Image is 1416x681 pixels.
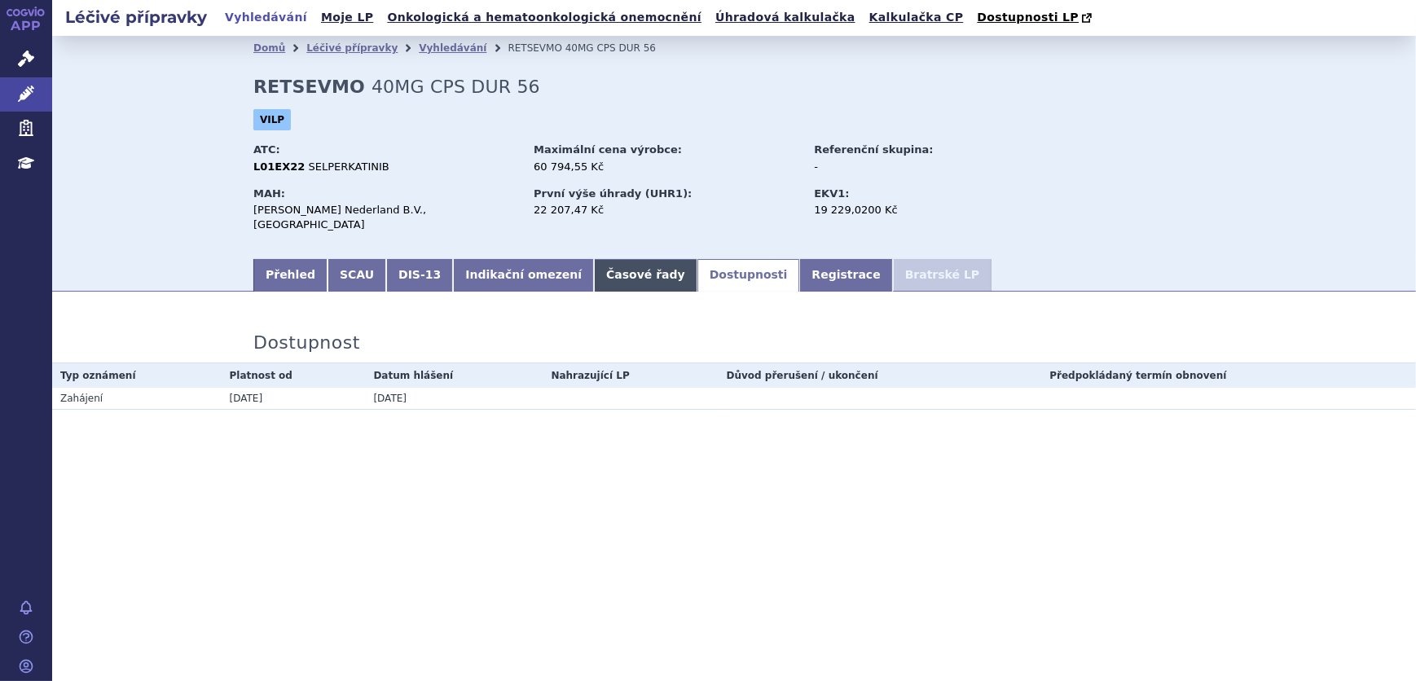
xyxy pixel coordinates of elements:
a: Přehled [253,259,328,292]
span: 40MG CPS DUR 56 [565,42,656,54]
strong: Referenční skupina: [814,143,933,156]
strong: ATC: [253,143,280,156]
span: Dostupnosti LP [977,11,1079,24]
div: 60 794,55 Kč [534,160,798,174]
strong: EKV1: [814,187,849,200]
a: Dostupnosti [697,259,800,292]
th: Typ oznámení [52,363,222,388]
div: 19 229,0200 Kč [814,203,997,217]
th: Platnost od [222,363,366,388]
td: [DATE] [365,388,543,410]
div: 22 207,47 Kč [534,203,798,217]
h3: Dostupnost [253,332,360,354]
strong: RETSEVMO [253,77,365,97]
th: Nahrazující LP [543,363,718,388]
a: Úhradová kalkulačka [710,7,860,29]
a: SCAU [328,259,386,292]
td: Zahájení [52,388,222,410]
a: Moje LP [316,7,378,29]
strong: MAH: [253,187,285,200]
th: Důvod přerušení / ukončení [719,363,1042,388]
h2: Léčivé přípravky [52,6,220,29]
strong: První výše úhrady (UHR1): [534,187,692,200]
a: Domů [253,42,285,54]
span: RETSEVMO [508,42,561,54]
span: 40MG CPS DUR 56 [372,77,540,97]
a: Onkologická a hematoonkologická onemocnění [382,7,706,29]
td: [DATE] [222,388,366,410]
a: Léčivé přípravky [306,42,398,54]
div: - [814,160,997,174]
a: DIS-13 [386,259,453,292]
span: SELPERKATINIB [309,160,389,173]
strong: L01EX22 [253,160,305,173]
th: Předpokládaný termín obnovení [1041,363,1416,388]
a: Dostupnosti LP [972,7,1100,29]
strong: Maximální cena výrobce: [534,143,682,156]
div: [PERSON_NAME] Nederland B.V., [GEOGRAPHIC_DATA] [253,203,518,232]
span: VILP [253,109,291,130]
th: Datum hlášení [365,363,543,388]
a: Vyhledávání [220,7,312,29]
a: Časové řady [594,259,697,292]
a: Indikační omezení [453,259,594,292]
a: Vyhledávání [419,42,486,54]
a: Registrace [799,259,892,292]
a: Kalkulačka CP [864,7,969,29]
